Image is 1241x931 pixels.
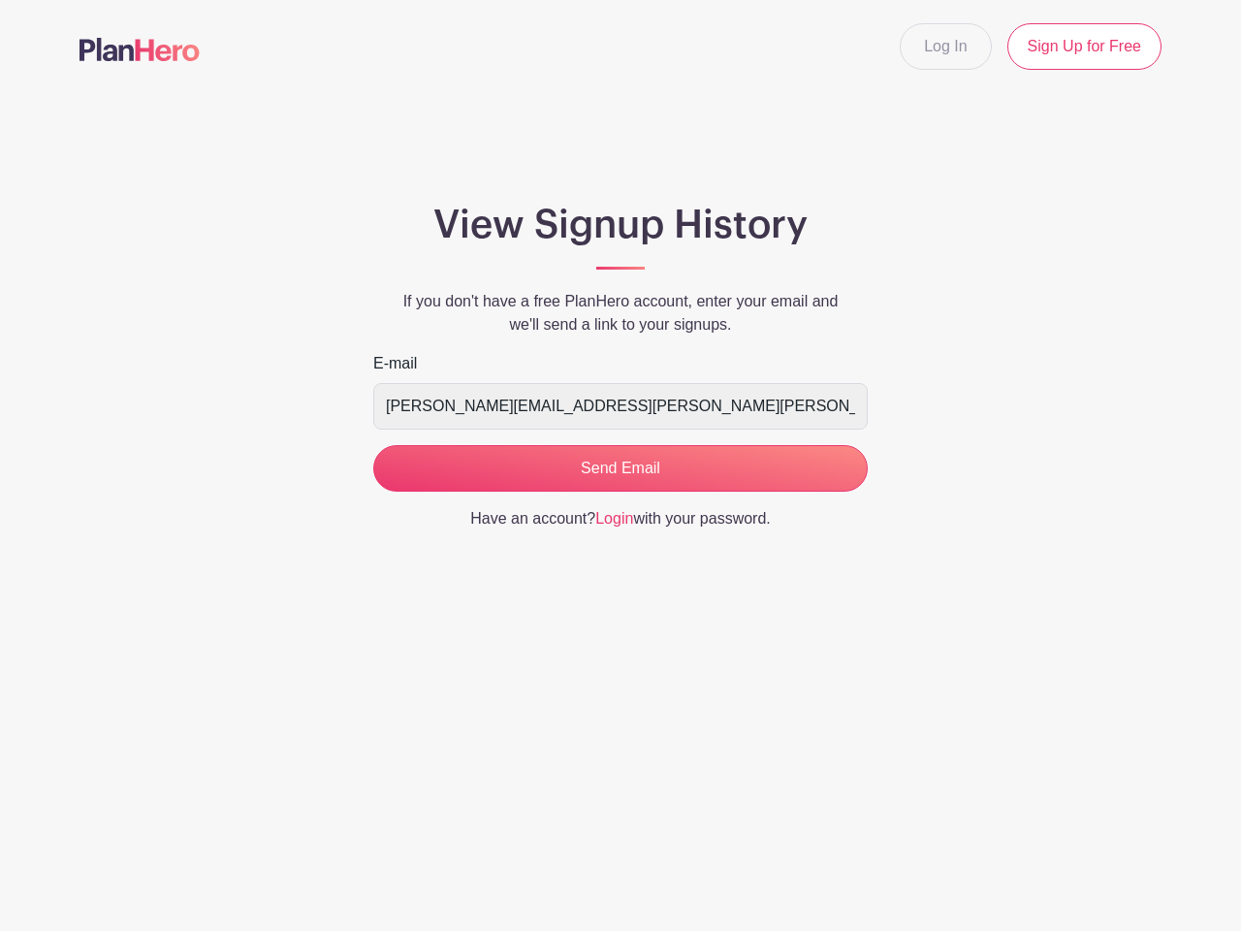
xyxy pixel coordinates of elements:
img: logo-507f7623f17ff9eddc593b1ce0a138ce2505c220e1c5a4e2b4648c50719b7d32.svg [80,38,200,61]
h1: View Signup History [373,202,868,248]
a: Sign Up for Free [1007,23,1161,70]
p: Have an account? with your password. [373,507,868,530]
input: e.g. julie@eventco.com [373,383,868,430]
input: Send Email [373,445,868,492]
label: E-mail [373,352,417,375]
a: Log In [900,23,991,70]
a: Login [595,510,633,527]
p: If you don't have a free PlanHero account, enter your email and we'll send a link to your signups. [373,290,868,337]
